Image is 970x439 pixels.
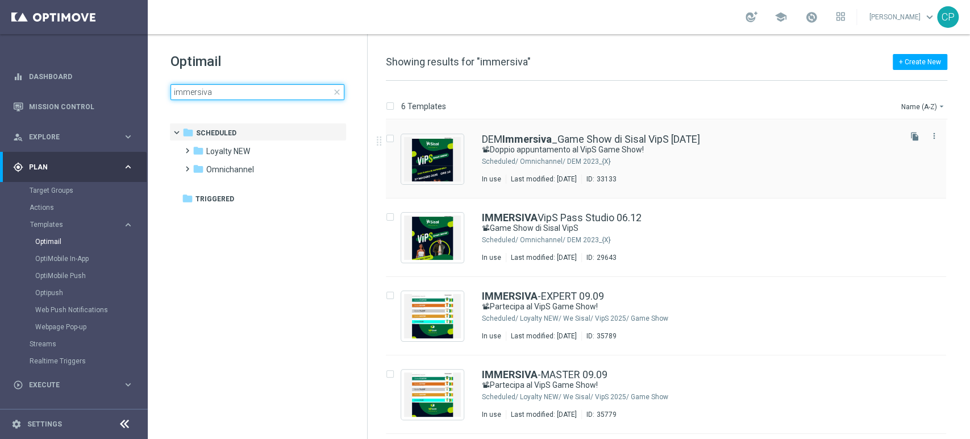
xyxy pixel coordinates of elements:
i: keyboard_arrow_right [123,219,134,230]
h1: Optimail [170,52,344,71]
span: keyboard_arrow_down [923,11,936,23]
button: play_circle_outline Execute keyboard_arrow_right [13,380,134,390]
div: Scheduled/ [482,235,518,245]
div: Press SPACE to select this row. [374,198,968,277]
div: 29643 [597,253,617,262]
i: settings [11,419,22,429]
i: keyboard_arrow_right [123,161,134,172]
div: Scheduled/ [482,392,518,401]
i: folder [182,193,193,204]
div: In use [482,410,501,419]
a: IMMERSIVA-MASTER 09.09 [482,370,607,380]
div: Press SPACE to select this row. [374,355,968,434]
div: Optimail [35,233,147,250]
div: Templates [30,221,123,228]
i: file_copy [910,132,919,141]
b: IMMERSIVA [482,290,538,302]
a: DEMImmersiva_Game Show di Sisal VipS [DATE] [482,134,700,144]
div: 35789 [597,332,617,341]
a: OptiMobile Push [35,271,118,280]
div: ID: [581,410,617,419]
span: close [332,88,342,97]
div: OptiMobile Push [35,267,147,284]
div: CP [937,6,959,28]
div: Scheduled/Loyalty NEW/We Sisal/VipS 2025/Game Show [520,314,898,323]
a: 📽Doppio appuntamento al VipS Game Show! [482,144,872,155]
div: 📽Game Show di Sisal VipS [482,223,898,234]
b: IMMERSIVA [482,212,538,223]
img: 33133.jpeg [404,137,461,181]
div: Templates [30,216,147,336]
div: Plan [13,162,123,172]
a: Mission Control [29,92,134,122]
button: file_copy [907,129,922,144]
span: Showing results for "immersiva" [386,56,531,68]
div: Explore [13,132,123,142]
button: Templates keyboard_arrow_right [30,220,134,229]
div: Actions [30,199,147,216]
button: more_vert [929,129,940,143]
div: Mission Control [13,92,134,122]
a: Web Push Notifications [35,305,118,314]
a: IMMERSIVAVipS Pass Studio 06.12 [482,213,642,223]
div: ID: [581,175,617,184]
div: equalizer Dashboard [13,72,134,81]
i: keyboard_arrow_right [123,379,134,390]
a: Optipush [35,288,118,297]
div: gps_fixed Plan keyboard_arrow_right [13,163,134,172]
div: Scheduled/Omnichannel/DEM 2023_{X} [520,157,898,166]
a: 📽Partecipa al VipS Game Show! [482,301,872,312]
img: 29643.jpeg [404,216,461,260]
button: + Create New [893,54,947,70]
div: Last modified: [DATE] [506,410,581,419]
a: Settings [27,421,62,428]
button: person_search Explore keyboard_arrow_right [13,132,134,142]
div: In use [482,175,501,184]
img: 35789.jpeg [404,294,461,338]
b: IMMERSIVA [482,368,538,380]
div: Scheduled/ [482,157,518,166]
a: 📽Partecipa al VipS Game Show! [482,380,872,391]
div: Last modified: [DATE] [506,253,581,262]
i: equalizer [13,72,23,82]
a: Realtime Triggers [30,357,118,366]
p: 6 Templates [401,101,446,111]
i: person_search [13,132,23,142]
div: Scheduled/ [482,314,518,323]
a: Actions [30,203,118,212]
i: folder [193,163,204,175]
button: Mission Control [13,102,134,111]
a: Optimail [35,237,118,246]
i: folder [193,145,204,156]
div: Dashboard [13,61,134,92]
i: more_vert [930,131,939,140]
a: Streams [30,339,118,349]
div: 📽Doppio appuntamento al VipS Game Show! [482,144,898,155]
div: In use [482,253,501,262]
i: play_circle_outline [13,380,23,390]
div: ID: [581,253,617,262]
span: Triggered [195,194,234,204]
span: Loyalty NEW [206,146,250,156]
i: gps_fixed [13,162,23,172]
div: Last modified: [DATE] [506,175,581,184]
a: 📽Game Show di Sisal VipS [482,223,872,234]
div: Webpage Pop-up [35,318,147,336]
img: 35779.jpeg [404,372,461,417]
i: folder [182,127,194,138]
div: Press SPACE to select this row. [374,277,968,355]
span: school [775,11,787,23]
input: Search Template [170,84,344,100]
div: OptiMobile In-App [35,250,147,267]
span: Execute [29,382,123,388]
a: Dashboard [29,61,134,92]
div: In use [482,332,501,341]
div: ID: [581,332,617,341]
span: Plan [29,164,123,171]
a: IMMERSIVA-EXPERT 09.09 [482,291,604,301]
a: OptiMobile In-App [35,254,118,263]
b: Immersiva [502,133,552,145]
span: Scheduled [196,128,236,138]
div: Last modified: [DATE] [506,332,581,341]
